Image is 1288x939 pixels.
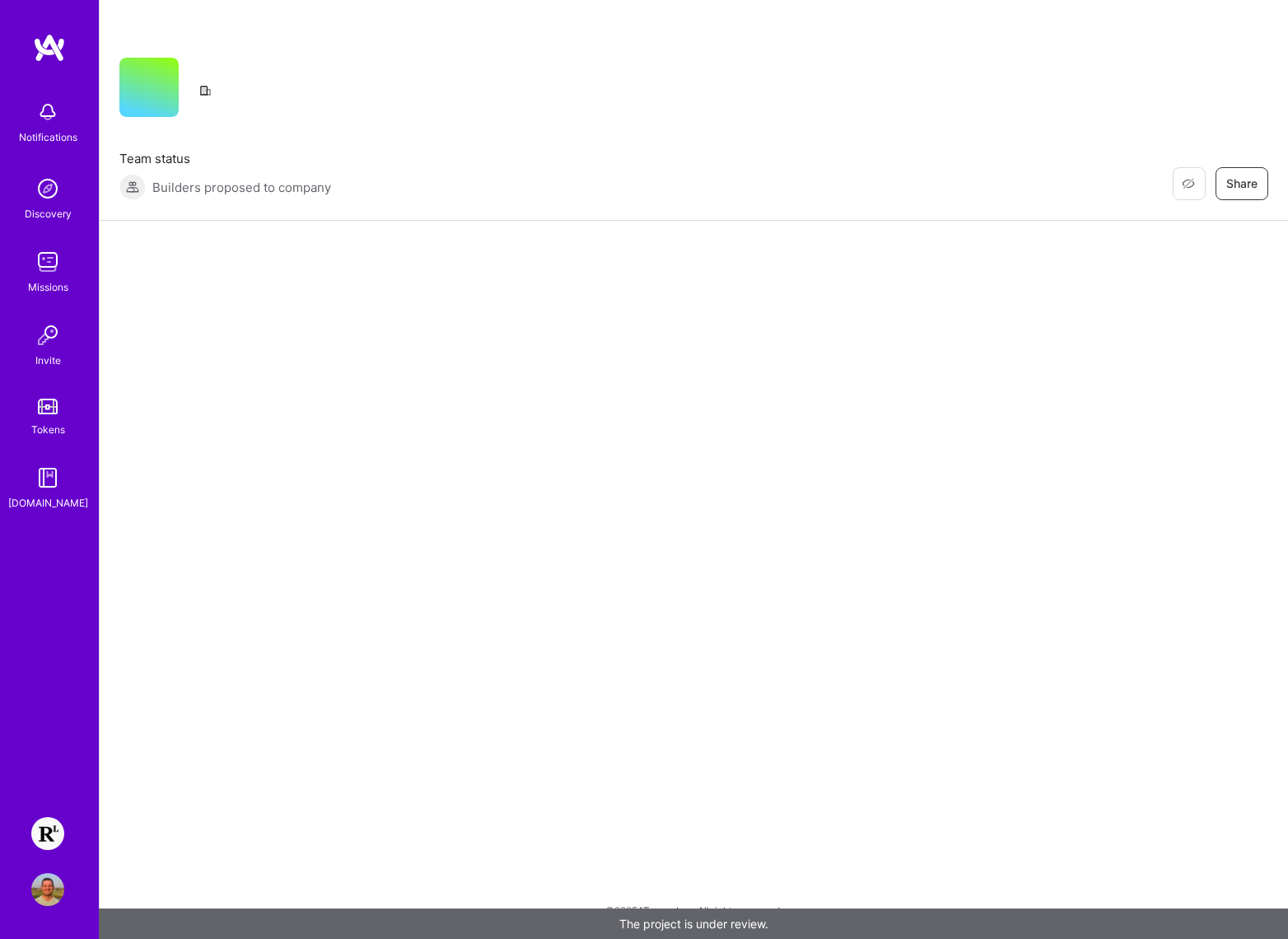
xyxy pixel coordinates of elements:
i: icon EyeClosed [1182,177,1195,190]
img: bell [31,96,64,128]
img: Resilience Lab: Building a Health Tech Platform [31,817,64,850]
img: logo [33,33,66,63]
div: The project is under review. [99,909,1288,939]
span: Team status [119,150,331,167]
i: icon CompanyGray [198,84,212,97]
img: teamwork [31,245,64,278]
span: Share [1226,175,1258,192]
a: Resilience Lab: Building a Health Tech Platform [27,817,68,850]
a: User Avatar [27,873,68,906]
img: User Avatar [31,873,64,906]
button: Share [1216,167,1268,200]
div: Notifications [19,128,77,146]
div: Tokens [31,421,65,438]
img: Invite [31,319,64,352]
span: Builders proposed to company [152,179,331,196]
div: Missions [28,278,68,296]
img: tokens [38,399,58,414]
img: discovery [31,172,64,205]
div: [DOMAIN_NAME] [8,494,88,512]
div: Invite [35,352,61,369]
img: Builders proposed to company [119,174,146,200]
img: guide book [31,461,64,494]
div: Discovery [25,205,72,222]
